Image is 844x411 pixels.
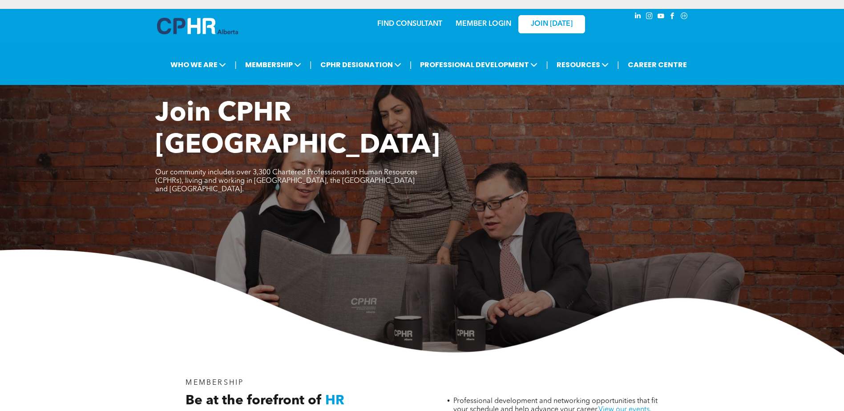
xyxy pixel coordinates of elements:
a: MEMBER LOGIN [456,20,511,28]
span: WHO WE ARE [168,56,229,73]
span: MEMBERSHIP [242,56,304,73]
a: facebook [668,11,678,23]
span: Join CPHR [GEOGRAPHIC_DATA] [155,101,440,159]
img: A blue and white logo for cp alberta [157,18,238,34]
span: HR [325,394,344,407]
li: | [617,56,619,74]
a: JOIN [DATE] [518,15,585,33]
li: | [310,56,312,74]
a: Social network [679,11,689,23]
span: CPHR DESIGNATION [318,56,404,73]
span: JOIN [DATE] [531,20,573,28]
span: RESOURCES [554,56,611,73]
li: | [546,56,548,74]
span: MEMBERSHIP [186,379,244,387]
a: linkedin [633,11,643,23]
li: | [234,56,237,74]
a: FIND CONSULTANT [377,20,442,28]
span: Be at the forefront of [186,394,322,407]
a: instagram [645,11,654,23]
span: PROFESSIONAL DEVELOPMENT [417,56,540,73]
li: | [410,56,412,74]
a: CAREER CENTRE [625,56,690,73]
span: Our community includes over 3,300 Chartered Professionals in Human Resources (CPHRs), living and ... [155,169,417,193]
a: youtube [656,11,666,23]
